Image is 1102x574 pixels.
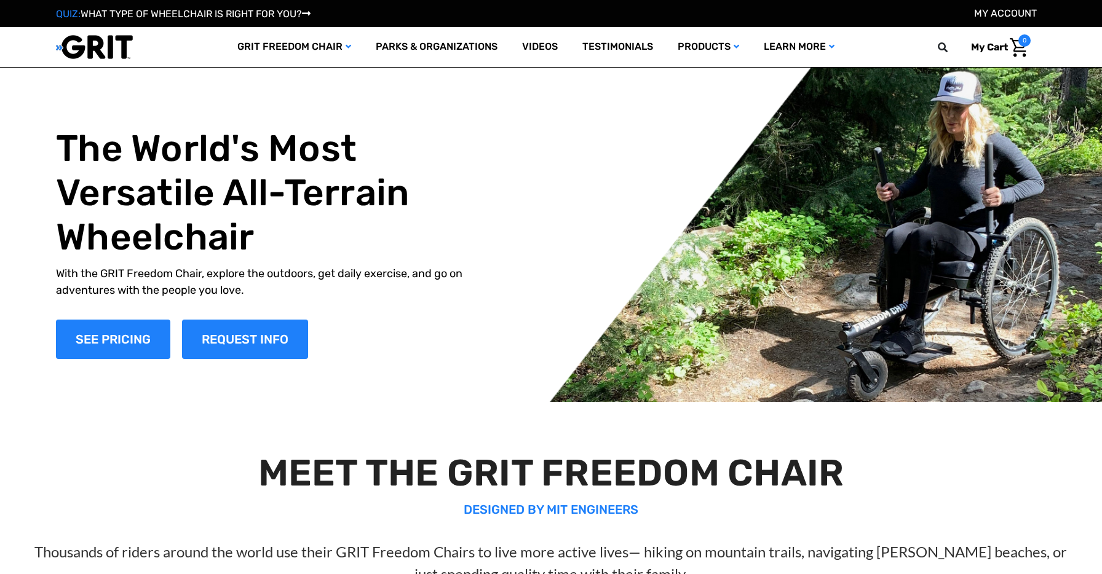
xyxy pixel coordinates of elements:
span: 0 [1018,34,1031,47]
a: Cart with 0 items [962,34,1031,60]
a: GRIT Freedom Chair [225,27,363,67]
a: Learn More [751,27,847,67]
img: Cart [1010,38,1028,57]
input: Search [943,34,962,60]
span: My Cart [971,41,1008,53]
a: Testimonials [570,27,665,67]
img: GRIT All-Terrain Wheelchair and Mobility Equipment [56,34,133,60]
a: Shop Now [56,320,170,359]
a: Products [665,27,751,67]
h1: The World's Most Versatile All-Terrain Wheelchair [56,127,490,259]
a: Videos [510,27,570,67]
h2: MEET THE GRIT FREEDOM CHAIR [28,451,1074,495]
a: Parks & Organizations [363,27,510,67]
span: QUIZ: [56,8,81,20]
a: QUIZ:WHAT TYPE OF WHEELCHAIR IS RIGHT FOR YOU? [56,8,311,20]
a: Account [974,7,1037,19]
p: With the GRIT Freedom Chair, explore the outdoors, get daily exercise, and go on adventures with ... [56,265,490,299]
a: Slide number 1, Request Information [182,320,308,359]
p: DESIGNED BY MIT ENGINEERS [28,500,1074,519]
